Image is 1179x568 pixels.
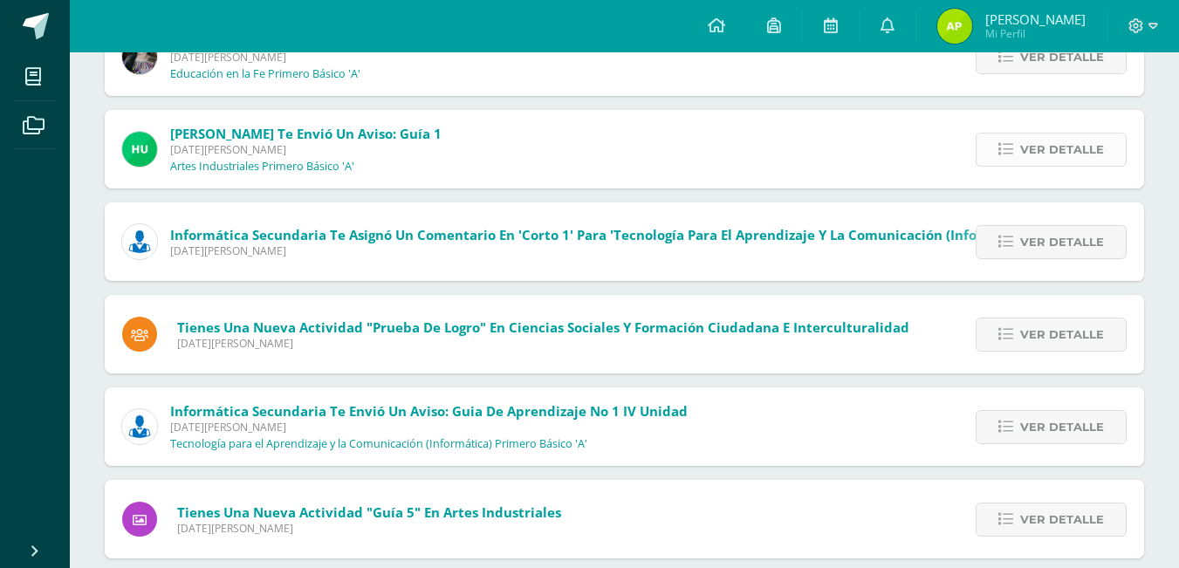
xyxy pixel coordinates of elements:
[170,226,1037,243] span: Informática Secundaria te asignó un comentario en 'Corto 1' para 'Tecnología para el Aprendizaje ...
[1020,226,1104,258] span: Ver detalle
[177,336,909,351] span: [DATE][PERSON_NAME]
[170,142,442,157] span: [DATE][PERSON_NAME]
[177,521,561,536] span: [DATE][PERSON_NAME]
[170,437,587,451] p: Tecnología para el Aprendizaje y la Comunicación (Informática) Primero Básico 'A'
[170,160,354,174] p: Artes Industriales Primero Básico 'A'
[1020,503,1104,536] span: Ver detalle
[122,39,157,74] img: 8322e32a4062cfa8b237c59eedf4f548.png
[170,420,688,435] span: [DATE][PERSON_NAME]
[1020,133,1104,166] span: Ver detalle
[170,50,511,65] span: [DATE][PERSON_NAME]
[122,409,157,444] img: 6ed6846fa57649245178fca9fc9a58dd.png
[170,402,688,420] span: Informática Secundaria te envió un aviso: Guia De Aprendizaje No 1 IV Unidad
[170,243,1037,258] span: [DATE][PERSON_NAME]
[122,224,157,259] img: 6ed6846fa57649245178fca9fc9a58dd.png
[170,67,360,81] p: Educación en la Fe Primero Básico 'A'
[985,10,1086,28] span: [PERSON_NAME]
[177,318,909,336] span: Tienes una nueva actividad "Prueba de Logro" En Ciencias Sociales y Formación Ciudadana e Intercu...
[1020,318,1104,351] span: Ver detalle
[937,9,972,44] img: 8c24789ac69e995d34b3b5f151a02f68.png
[177,503,561,521] span: Tienes una nueva actividad "Guía 5" En Artes Industriales
[985,26,1086,41] span: Mi Perfil
[1020,41,1104,73] span: Ver detalle
[1020,411,1104,443] span: Ver detalle
[122,132,157,167] img: fd23069c3bd5c8dde97a66a86ce78287.png
[170,125,442,142] span: [PERSON_NAME] te envió un aviso: Guía 1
